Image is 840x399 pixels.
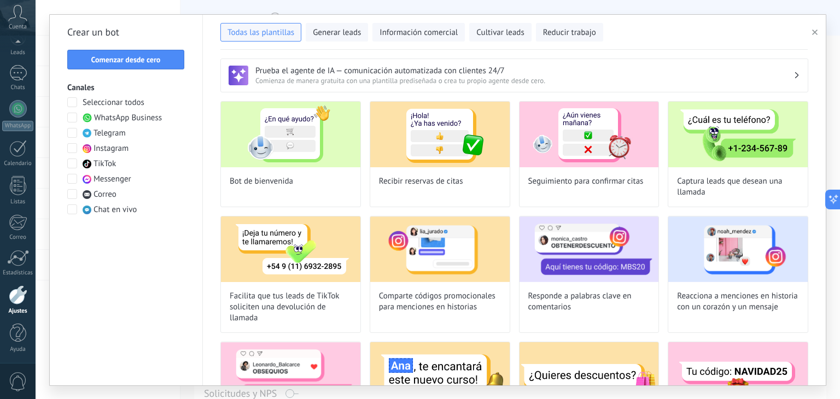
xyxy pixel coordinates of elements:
[255,76,794,85] span: Comienza de manera gratuita con una plantilla prediseñada o crea tu propio agente desde cero.
[9,24,27,31] span: Cuenta
[221,102,360,167] img: Bot de bienvenida
[2,346,34,353] div: Ayuda
[91,56,161,63] span: Comenzar desde cero
[520,102,659,167] img: Seguimiento para confirmar citas
[543,27,596,38] span: Reducir trabajo
[94,204,137,215] span: Chat en vivo
[94,159,116,169] span: TikTok
[520,216,659,282] img: Responde a palabras clave en comentarios
[94,143,129,154] span: Instagram
[2,198,34,206] div: Listas
[469,23,531,42] button: Cultivar leads
[67,24,185,41] h2: Crear un bot
[94,174,131,185] span: Messenger
[67,83,185,93] h3: Canales
[536,23,603,42] button: Reducir trabajo
[2,84,34,91] div: Chats
[372,23,465,42] button: Información comercial
[94,128,126,139] span: Telegram
[94,113,162,124] span: WhatsApp Business
[370,216,510,282] img: Comparte códigos promocionales para menciones en historias
[220,23,301,42] button: Todas las plantillas
[370,102,510,167] img: Recibir reservas de citas
[2,308,34,315] div: Ajustes
[230,291,352,324] span: Facilita que tus leads de TikTok soliciten una devolución de llamada
[2,234,34,241] div: Correo
[528,291,650,313] span: Responde a palabras clave en comentarios
[306,23,368,42] button: Generar leads
[668,102,808,167] img: Captura leads que desean una llamada
[255,66,794,76] h3: Prueba el agente de IA — comunicación automatizada con clientes 24/7
[528,176,644,187] span: Seguimiento para confirmar citas
[668,216,808,282] img: Reacciona a menciones en historia con un corazón y un mensaje
[83,97,144,108] span: Seleccionar todos
[380,27,458,38] span: Información comercial
[677,291,799,313] span: Reacciona a menciones en historia con un corazón y un mensaje
[67,50,184,69] button: Comenzar desde cero
[313,27,361,38] span: Generar leads
[677,176,799,198] span: Captura leads que desean una llamada
[2,269,34,277] div: Estadísticas
[379,176,463,187] span: Recibir reservas de citas
[2,160,34,167] div: Calendario
[2,49,34,56] div: Leads
[476,27,524,38] span: Cultivar leads
[2,121,33,131] div: WhatsApp
[227,27,294,38] span: Todas las plantillas
[94,189,116,200] span: Correo
[230,176,293,187] span: Bot de bienvenida
[221,216,360,282] img: Facilita que tus leads de TikTok soliciten una devolución de llamada
[379,291,501,313] span: Comparte códigos promocionales para menciones en historias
